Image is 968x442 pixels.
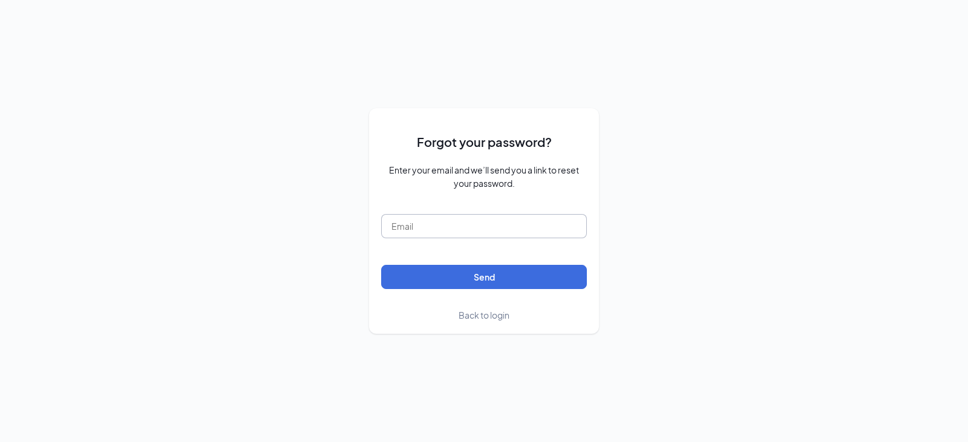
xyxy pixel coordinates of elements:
button: Send [381,265,587,289]
span: Enter your email and we’ll send you a link to reset your password. [381,163,587,190]
span: Back to login [459,310,509,320]
input: Email [381,214,587,238]
span: Forgot your password? [417,132,552,151]
a: Back to login [459,308,509,322]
